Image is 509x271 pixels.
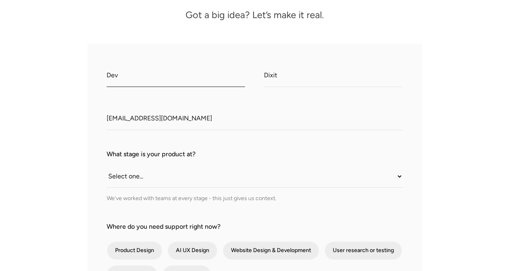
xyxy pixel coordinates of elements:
[107,194,403,203] div: We’ve worked with teams at every stage - this just gives us context.
[107,222,403,232] label: Where do you need support right now?
[107,149,403,159] label: What stage is your product at?
[107,108,403,130] input: Work Email
[134,12,375,19] p: Got a big idea? Let’s make it real.
[107,65,245,87] input: First Name
[264,65,403,87] input: Last Name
